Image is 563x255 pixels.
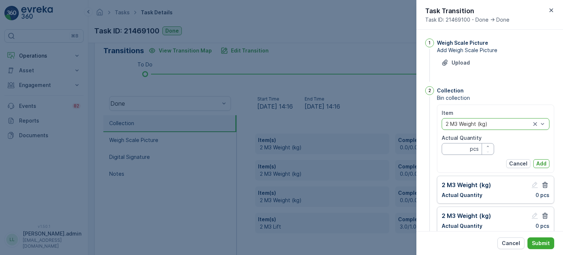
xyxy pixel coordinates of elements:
[425,6,509,16] p: Task Transition
[452,59,470,66] p: Upload
[497,237,525,249] button: Cancel
[536,192,549,199] p: 0 pcs
[437,39,488,47] p: Weigh Scale Picture
[536,222,549,230] p: 0 pcs
[509,160,527,167] p: Cancel
[506,159,530,168] button: Cancel
[425,86,434,95] div: 2
[442,211,491,220] p: 2 M3 Weight (kg)
[437,87,464,94] p: Collection
[442,222,482,230] p: Actual Quantity
[442,181,491,189] p: 2 M3 Weight (kg)
[425,39,434,47] div: 1
[470,145,479,153] p: pcs
[502,240,520,247] p: Cancel
[532,240,550,247] p: Submit
[442,110,453,116] label: Item
[533,159,549,168] button: Add
[437,47,554,54] span: Add Weigh Scale Picture
[442,192,482,199] p: Actual Quantity
[425,16,509,23] span: Task ID: 21469100 - Done -> Done
[442,135,482,141] label: Actual Quantity
[536,160,547,167] p: Add
[527,237,554,249] button: Submit
[437,57,474,69] button: Upload File
[437,94,554,102] span: Bin collection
